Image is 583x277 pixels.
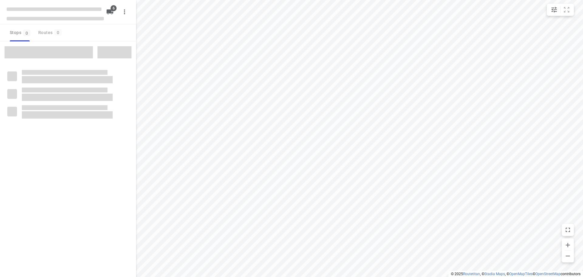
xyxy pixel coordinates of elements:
[547,4,574,16] div: small contained button group
[484,272,505,276] a: Stadia Maps
[509,272,533,276] a: OpenMapTiles
[451,272,581,276] li: © 2025 , © , © © contributors
[548,4,560,16] button: Map settings
[535,272,561,276] a: OpenStreetMap
[463,272,480,276] a: Routetitan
